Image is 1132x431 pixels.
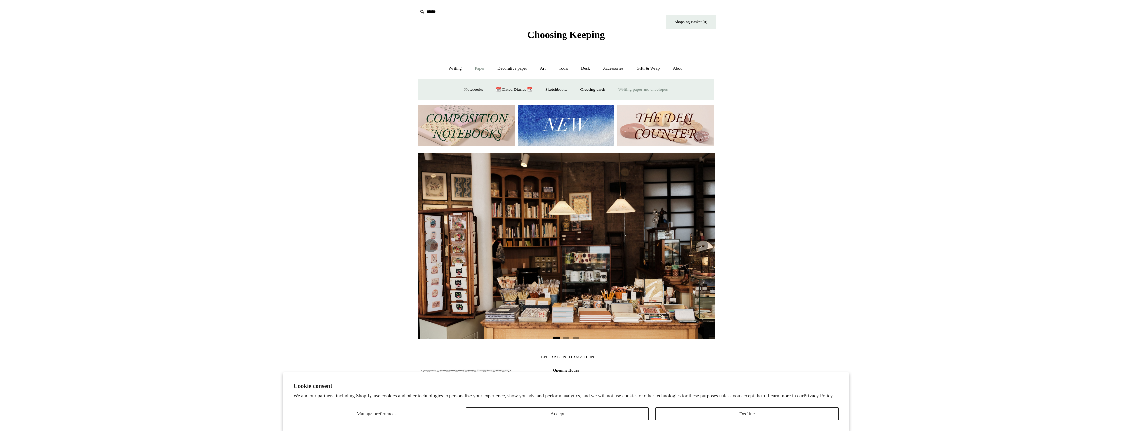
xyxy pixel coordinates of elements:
button: Decline [655,407,839,420]
button: Manage preferences [293,407,459,420]
a: Choosing Keeping [527,34,605,39]
a: Sketchbooks [539,81,573,98]
a: Greeting cards [574,81,611,98]
a: 📆 Dated Diaries 📆 [490,81,538,98]
button: Previous [424,239,438,252]
a: Writing paper and envelopes [612,81,674,98]
a: Privacy Policy [803,393,833,398]
a: Desk [575,60,596,77]
a: Accessories [597,60,629,77]
a: Decorative paper [491,60,533,77]
a: About [667,60,689,77]
button: Page 1 [553,337,560,339]
a: Shopping Basket (0) [666,15,716,29]
button: Accept [466,407,649,420]
a: Writing [443,60,468,77]
img: 20250131 INSIDE OF THE SHOP.jpg__PID:b9484a69-a10a-4bde-9e8d-1408d3d5e6ad [418,153,715,339]
img: The Deli Counter [617,105,714,146]
h2: Cookie consent [293,383,839,390]
span: Choosing Keeping [527,29,605,40]
button: Next [695,239,708,252]
a: Tools [553,60,574,77]
p: We and our partners, including Shopify, use cookies and other technologies to personalize your ex... [293,393,839,399]
a: Gifts & Wrap [630,60,666,77]
button: Page 3 [573,337,579,339]
a: Art [534,60,552,77]
button: Page 2 [563,337,569,339]
span: Manage preferences [356,411,396,416]
b: Opening Hours [553,368,579,373]
a: Notebooks [458,81,489,98]
a: Paper [469,60,490,77]
img: 202302 Composition ledgers.jpg__PID:69722ee6-fa44-49dd-a067-31375e5d54ec [418,105,515,146]
span: [DATE] - [DATE]: 10:30am - 5:30pm [DATE]: 10.30am - 6pm [DATE]: 11.30am - 5.30pm 020 7613 3842 [518,366,614,430]
img: New.jpg__PID:f73bdf93-380a-4a35-bcfe-7823039498e1 [518,105,614,146]
img: pf-4db91bb9--1305-Newsletter-Button_1200x.jpg [418,366,514,407]
span: GENERAL INFORMATION [538,354,595,359]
